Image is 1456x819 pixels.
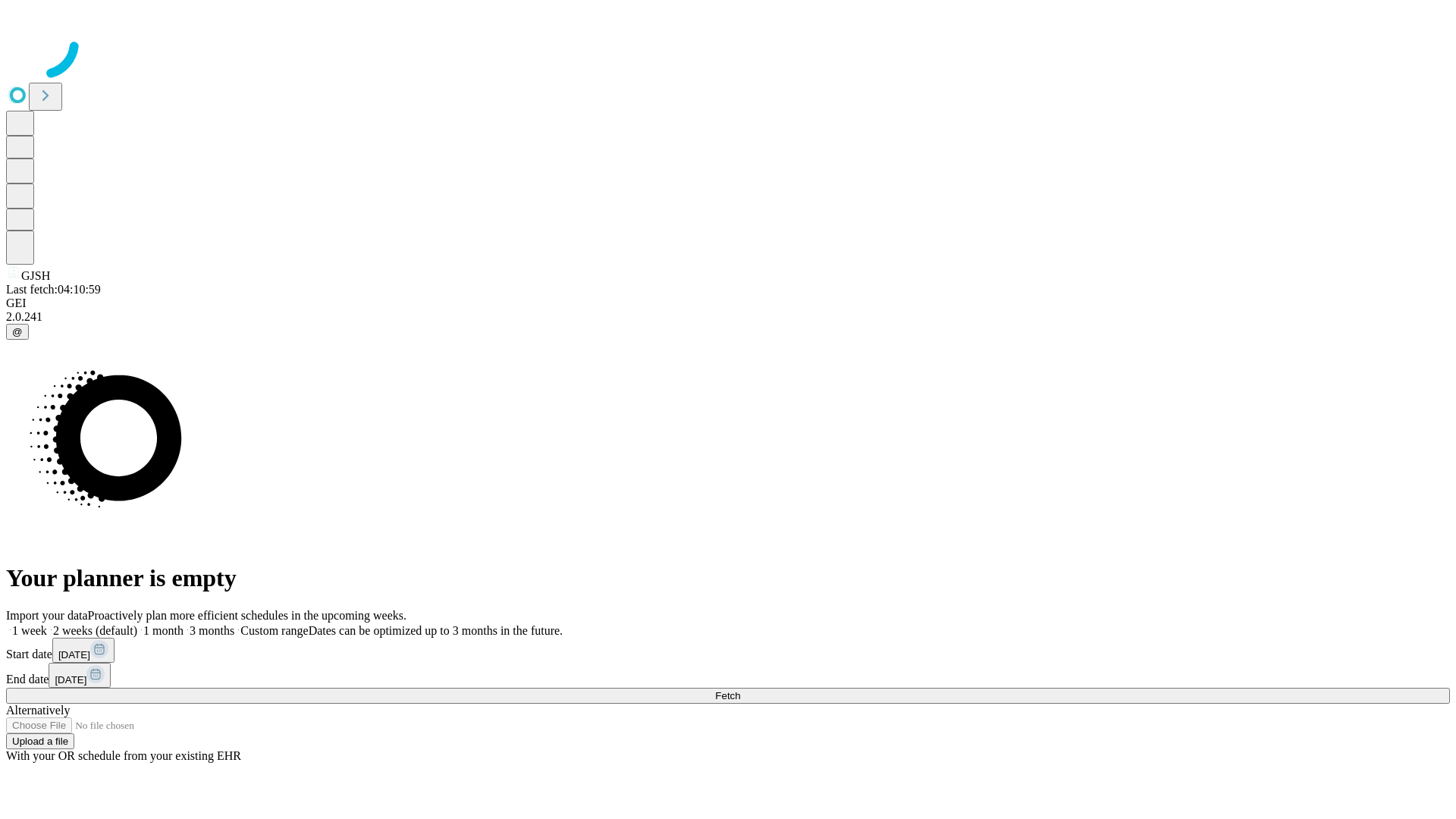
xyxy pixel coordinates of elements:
[240,624,308,637] span: Custom range
[49,663,111,688] button: [DATE]
[55,674,86,686] span: [DATE]
[58,649,90,661] span: [DATE]
[6,704,70,717] span: Alternatively
[52,638,115,663] button: [DATE]
[21,269,50,282] span: GJSH
[715,690,740,701] span: Fetch
[53,624,137,637] span: 2 weeks (default)
[88,609,406,622] span: Proactively plan more efficient schedules in the upcoming weeks.
[12,326,23,337] span: @
[6,688,1450,704] button: Fetch
[6,749,241,762] span: With your OR schedule from your existing EHR
[309,624,563,637] span: Dates can be optimized up to 3 months in the future.
[6,324,29,340] button: @
[6,283,101,296] span: Last fetch: 04:10:59
[6,297,1450,310] div: GEI
[6,638,1450,663] div: Start date
[6,663,1450,688] div: End date
[6,564,1450,592] h1: Your planner is empty
[12,624,47,637] span: 1 week
[143,624,184,637] span: 1 month
[6,609,88,622] span: Import your data
[190,624,234,637] span: 3 months
[6,310,1450,324] div: 2.0.241
[6,733,74,749] button: Upload a file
